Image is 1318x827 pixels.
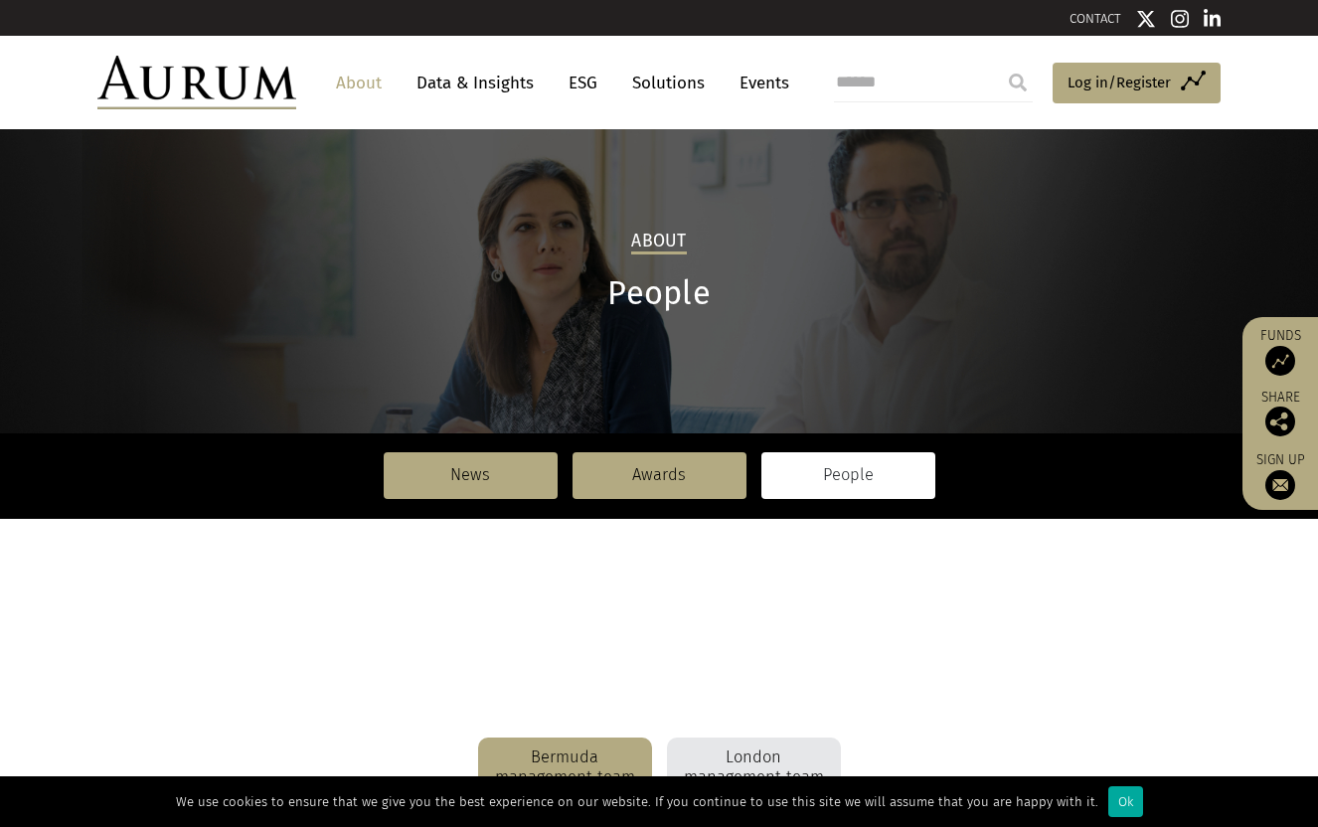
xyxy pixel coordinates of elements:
[478,738,652,797] div: Bermuda management team
[622,65,715,101] a: Solutions
[407,65,544,101] a: Data & Insights
[1108,786,1143,817] div: Ok
[761,452,935,498] a: People
[730,65,789,101] a: Events
[1265,346,1295,376] img: Access Funds
[1053,63,1221,104] a: Log in/Register
[1070,11,1121,26] a: CONTACT
[998,63,1038,102] input: Submit
[1204,9,1222,29] img: Linkedin icon
[559,65,607,101] a: ESG
[1265,470,1295,500] img: Sign up to our newsletter
[1171,9,1189,29] img: Instagram icon
[97,56,296,109] img: Aurum
[1252,327,1308,376] a: Funds
[326,65,392,101] a: About
[384,452,558,498] a: News
[1068,71,1171,94] span: Log in/Register
[97,274,1221,313] h1: People
[1136,9,1156,29] img: Twitter icon
[667,738,841,797] div: London management team
[1265,407,1295,436] img: Share this post
[1252,391,1308,436] div: Share
[573,452,746,498] a: Awards
[1252,451,1308,500] a: Sign up
[631,231,686,254] h2: About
